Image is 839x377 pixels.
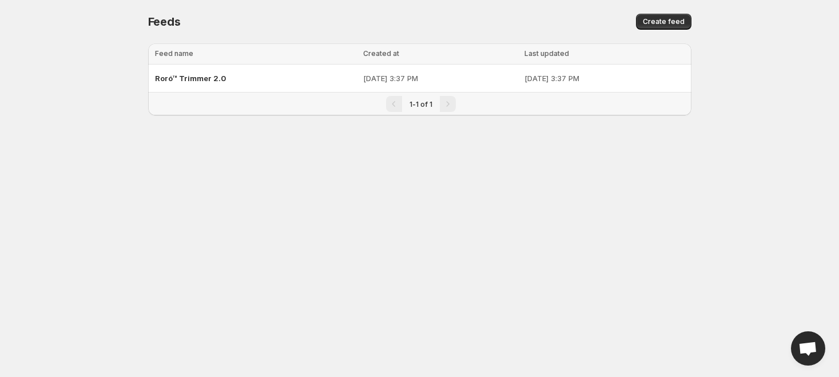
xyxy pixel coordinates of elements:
span: Feed name [155,49,193,58]
p: [DATE] 3:37 PM [524,73,685,84]
span: Roró™ Trimmer 2.0 [155,74,226,83]
span: Feeds [148,15,181,29]
span: Create feed [643,17,685,26]
button: Create feed [636,14,691,30]
p: [DATE] 3:37 PM [363,73,518,84]
nav: Pagination [148,92,691,115]
span: Created at [363,49,399,58]
span: 1-1 of 1 [409,100,432,109]
a: Open chat [791,331,825,366]
span: Last updated [524,49,569,58]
